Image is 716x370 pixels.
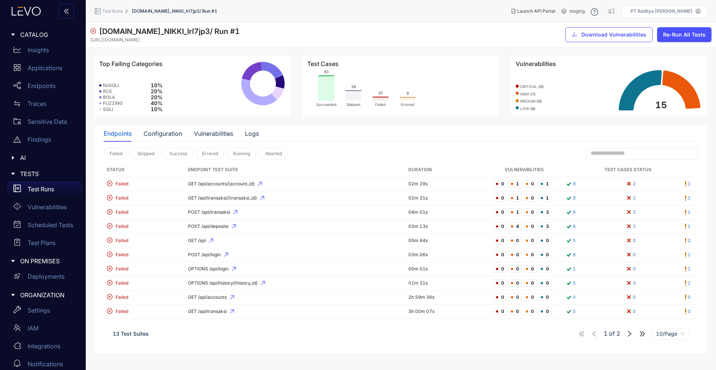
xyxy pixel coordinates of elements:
[28,136,51,143] p: Findings
[346,102,360,107] tspan: Skipped
[508,194,522,202] span: 1
[196,148,224,160] button: Errored
[656,328,685,339] span: 10/Page
[523,237,537,244] span: 0
[28,100,46,107] p: Traces
[538,279,552,287] span: 0
[405,206,490,220] td: 04m 01s
[20,258,75,264] span: ON PREMISES
[508,251,522,258] span: 0
[530,106,536,111] b: ( 8 )
[104,163,185,177] th: Status
[116,266,128,272] span: Failed
[490,163,558,177] th: Vulnerabilities
[523,265,537,273] span: 0
[685,251,691,259] a: 1
[28,118,67,125] p: Sensitive Data
[28,222,73,228] p: Scheduled Tests
[493,308,507,315] span: 0
[28,65,62,71] p: Applications
[493,251,507,258] span: 0
[604,330,607,337] span: 1
[265,151,282,156] span: Aborted
[324,69,329,74] tspan: 63
[10,258,16,264] span: caret-right
[538,180,552,188] span: 1
[565,208,576,216] a: 6
[520,99,542,104] span: medium
[13,136,21,143] span: warning
[103,89,112,94] span: RCE
[565,194,576,202] a: 9
[7,132,81,150] a: Findings
[7,269,81,287] a: Deployments
[169,151,187,156] span: Success
[538,223,552,230] span: 3
[28,343,60,349] p: Integrations
[516,60,556,67] span: Vulnerabilities
[116,295,128,300] span: Failed
[194,130,233,137] div: Vulnerabilities
[7,114,81,132] a: Sensitive Data
[28,273,65,280] p: Deployments
[538,237,552,244] span: 0
[631,9,693,14] p: PT Raditya [PERSON_NAME]
[185,163,406,177] th: Endpoint Test Suite
[565,237,576,245] a: 5
[663,32,706,38] span: Re-Run All Tests
[28,325,38,332] p: IAM
[565,308,576,316] a: 0
[13,100,21,107] span: swap
[685,180,691,188] a: 1
[188,195,403,201] span: GET /api/transaksi/{transaksi_id}
[4,166,81,182] div: TESTS
[538,194,552,202] span: 1
[28,47,49,53] p: Insights
[406,91,409,95] tspan: 9
[565,251,576,259] a: 8
[493,180,507,188] span: 0
[227,148,256,160] button: Running
[565,223,576,231] a: 6
[639,330,646,337] span: double-right
[523,294,537,301] span: 0
[493,279,507,287] span: 0
[307,60,494,67] div: Test Cases
[188,181,403,186] span: GET /api/accounts/{account_id}
[401,102,414,107] tspan: Errored
[508,223,522,230] span: 4
[102,9,123,14] span: Test Runs
[151,82,163,88] span: 10 %
[538,265,552,273] span: 0
[625,308,636,316] a: 0
[581,32,646,38] span: Download Vulnerabilities
[685,194,691,202] a: 1
[188,210,403,215] span: POST /api/transaksi
[626,330,633,337] span: right
[493,223,507,230] span: 0
[405,248,490,262] td: 03m 06s
[245,130,259,137] div: Logs
[103,101,123,106] span: FUZZING
[530,92,536,96] b: ( 7 )
[405,220,490,234] td: 03m 13s
[99,60,163,67] span: Top Failing Categories
[99,27,240,36] span: [DOMAIN_NAME]_NIKKI_lrl7jp3 / Run # 1
[565,27,653,42] button: downloadDownload Vulnerabilities
[7,60,81,78] a: Applications
[316,102,336,107] tspan: Succeeded
[508,208,522,216] span: 1
[625,279,636,287] a: 0
[508,237,522,244] span: 0
[132,9,217,14] span: [DOMAIN_NAME]_NIKKI_lrl7jp3 / Run # 1
[538,308,552,315] span: 0
[565,294,576,301] a: 0
[493,294,507,301] span: 0
[28,204,67,210] p: Vulnerabilities
[523,251,537,258] span: 0
[351,84,356,89] tspan: 26
[144,130,182,137] div: Configuration
[493,208,507,216] span: 0
[104,148,128,160] button: Failed
[508,265,522,273] span: 0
